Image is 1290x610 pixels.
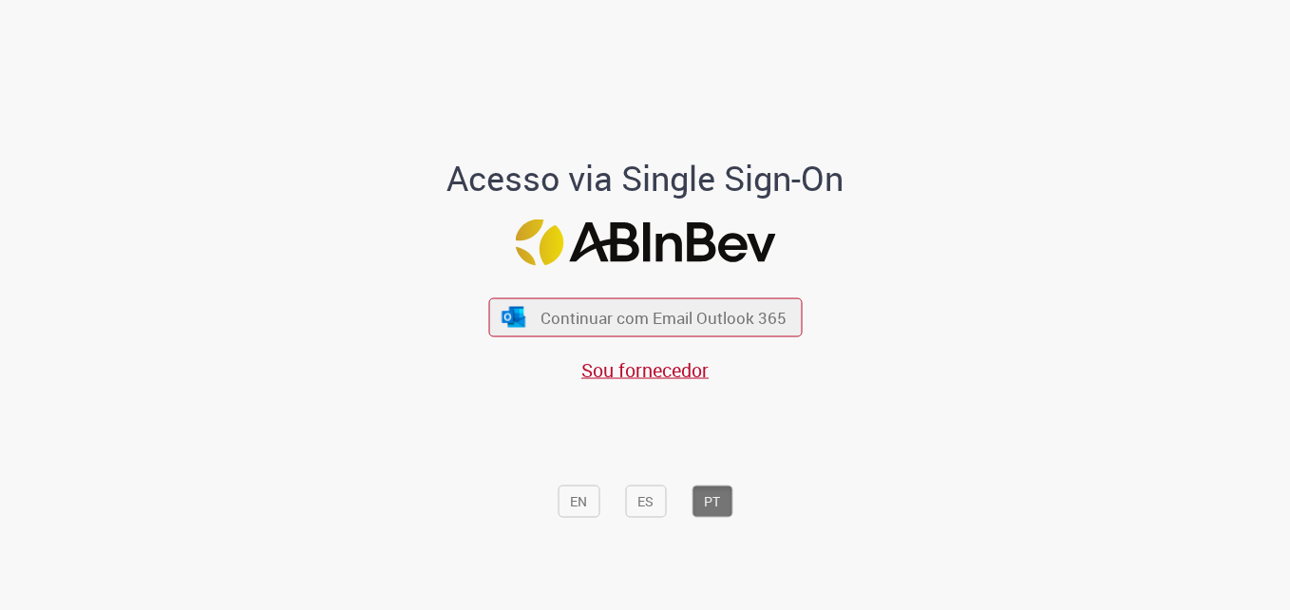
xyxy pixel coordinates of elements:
img: ícone Azure/Microsoft 360 [501,307,527,327]
a: Sou fornecedor [581,357,709,383]
span: Continuar com Email Outlook 365 [541,307,787,329]
button: PT [692,486,732,518]
button: ES [625,486,666,518]
h1: Acesso via Single Sign-On [382,159,909,197]
button: ícone Azure/Microsoft 360 Continuar com Email Outlook 365 [488,297,802,336]
button: EN [558,486,599,518]
img: Logo ABInBev [515,219,775,266]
